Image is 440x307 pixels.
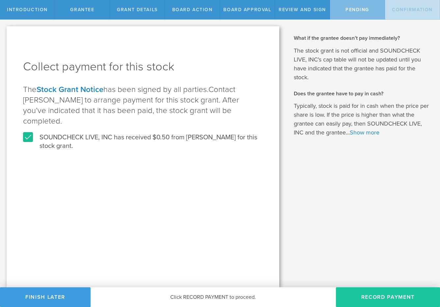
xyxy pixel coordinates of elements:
a: Stock Grant Notice [37,85,103,94]
span: Board Action [172,7,213,12]
span: Pending [345,7,369,12]
span: Grant Details [117,7,158,12]
h1: Collect payment for this stock [23,59,263,75]
h2: What if the grantee doesn’t pay immediately? [294,35,430,42]
p: Typically, stock is paid for in cash when the price per share is low. If the price is higher than... [294,102,430,137]
label: SOUNDCHECK LIVE, INC has received $0.50 from [PERSON_NAME] for this stock grant. [23,133,263,150]
span: Confirmation [392,7,433,12]
span: Board Approval [223,7,271,12]
a: Show more [350,129,379,136]
button: Record Payment [336,287,440,307]
p: The stock grant is not official and SOUNDCHECK LIVE, INC’s cap table will not be updated until yo... [294,46,430,82]
span: Review and Sign [279,7,326,12]
h2: Does the grantee have to pay in cash? [294,90,430,97]
iframe: Chat Widget [407,256,440,287]
span: Introduction [7,7,48,12]
p: The has been signed by all parties. [23,84,263,127]
span: Grantee [70,7,94,12]
span: Click RECORD PAYMENT to proceed. [170,294,256,300]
